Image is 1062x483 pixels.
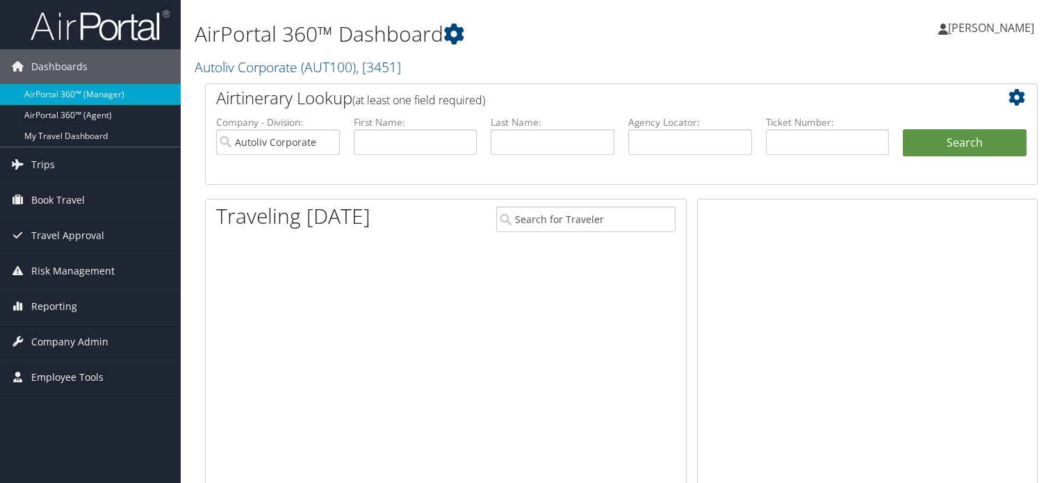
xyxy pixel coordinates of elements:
[31,49,88,84] span: Dashboards
[354,115,477,129] label: First Name:
[195,19,764,49] h1: AirPortal 360™ Dashboard
[766,115,890,129] label: Ticket Number:
[216,115,340,129] label: Company - Division:
[496,206,676,232] input: Search for Traveler
[195,58,401,76] a: Autoliv Corporate
[216,202,370,231] h1: Traveling [DATE]
[31,254,115,288] span: Risk Management
[31,325,108,359] span: Company Admin
[491,115,614,129] label: Last Name:
[216,86,957,110] h2: Airtinerary Lookup
[301,58,356,76] span: ( AUT100 )
[31,289,77,324] span: Reporting
[352,92,485,108] span: (at least one field required)
[903,129,1027,157] button: Search
[31,147,55,182] span: Trips
[31,360,104,395] span: Employee Tools
[628,115,752,129] label: Agency Locator:
[31,183,85,218] span: Book Travel
[938,7,1048,49] a: [PERSON_NAME]
[356,58,401,76] span: , [ 3451 ]
[31,9,170,42] img: airportal-logo.png
[948,20,1034,35] span: [PERSON_NAME]
[31,218,104,253] span: Travel Approval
